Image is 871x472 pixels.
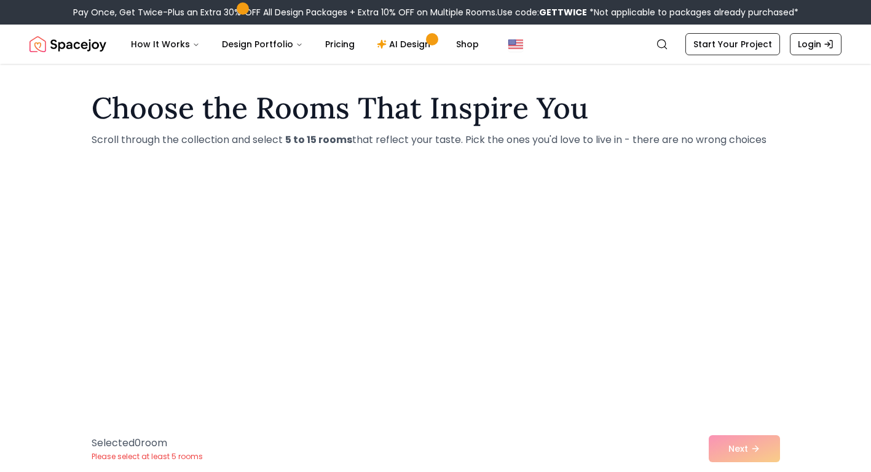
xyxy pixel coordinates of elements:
strong: 5 to 15 rooms [285,133,352,147]
img: United States [508,37,523,52]
nav: Main [121,32,489,56]
a: Spacejoy [30,32,106,56]
nav: Global [30,25,841,64]
a: Pricing [315,32,365,56]
img: Spacejoy Logo [30,32,106,56]
b: GETTWICE [539,6,587,18]
a: Login [790,33,841,55]
a: Shop [446,32,489,56]
p: Selected 0 room [92,436,203,451]
button: Design Portfolio [212,32,313,56]
div: Pay Once, Get Twice-Plus an Extra 30% OFF All Design Packages + Extra 10% OFF on Multiple Rooms. [73,6,798,18]
button: How It Works [121,32,210,56]
p: Please select at least 5 rooms [92,452,203,462]
p: Scroll through the collection and select that reflect your taste. Pick the ones you'd love to liv... [92,133,780,147]
a: AI Design [367,32,444,56]
a: Start Your Project [685,33,780,55]
span: *Not applicable to packages already purchased* [587,6,798,18]
h1: Choose the Rooms That Inspire You [92,93,780,123]
span: Use code: [497,6,587,18]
